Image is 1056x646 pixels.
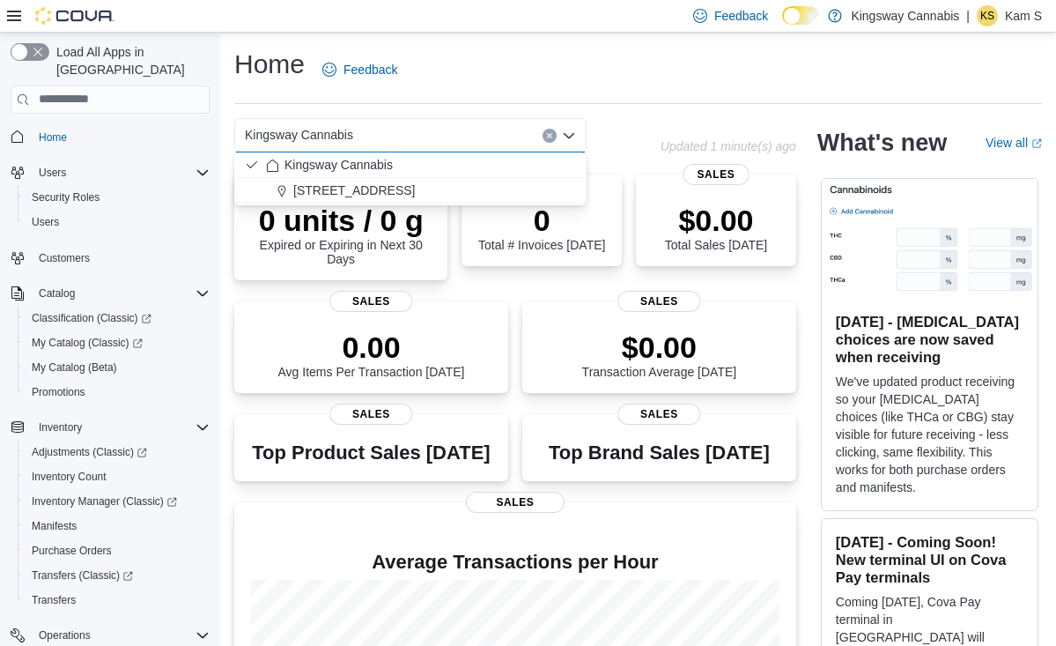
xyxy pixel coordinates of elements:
span: My Catalog (Classic) [25,332,210,353]
button: Transfers [18,588,217,613]
button: Promotions [18,380,217,405]
span: Inventory [32,417,210,438]
button: Inventory [4,415,217,440]
span: Customers [32,247,210,269]
button: Inventory Count [18,464,217,489]
span: Home [39,130,67,145]
span: Security Roles [32,190,100,204]
span: Manifests [25,516,210,537]
span: Kingsway Cannabis [245,124,353,145]
div: Total # Invoices [DATE] [478,203,605,252]
p: We've updated product receiving so your [MEDICAL_DATA] choices (like THCa or CBG) stay visible fo... [836,373,1023,496]
a: Adjustments (Classic) [25,442,154,463]
a: Transfers [25,590,83,611]
a: Feedback [315,52,404,87]
span: Catalog [39,286,75,301]
img: Cova [35,7,114,25]
a: Promotions [25,382,92,403]
a: Classification (Classic) [18,306,217,330]
span: Transfers (Classic) [25,565,210,586]
h3: Top Brand Sales [DATE] [549,442,770,464]
span: Inventory Manager (Classic) [32,494,177,509]
button: Home [4,124,217,150]
span: Sales [330,291,412,312]
p: 0.00 [278,330,465,365]
button: Catalog [32,283,82,304]
svg: External link [1031,138,1042,149]
a: View allExternal link [986,136,1042,150]
p: Kingsway Cannabis [851,5,959,26]
button: Customers [4,245,217,271]
a: Users [25,212,66,233]
h3: Top Product Sales [DATE] [252,442,490,464]
a: My Catalog (Classic) [25,332,150,353]
span: Classification (Classic) [25,308,210,329]
button: Close list of options [562,129,576,143]
span: Sales [683,164,750,185]
span: Transfers [32,593,76,607]
button: Inventory [32,417,89,438]
span: Feedback [343,61,397,78]
button: Security Roles [18,185,217,210]
span: Adjustments (Classic) [32,445,147,459]
a: Customers [32,248,97,269]
button: Users [4,160,217,185]
h3: [DATE] - [MEDICAL_DATA] choices are now saved when receiving [836,313,1023,366]
span: Feedback [714,7,768,25]
span: Promotions [32,385,85,399]
span: Kingsway Cannabis [284,156,393,174]
a: Transfers (Classic) [18,563,217,588]
button: Users [32,162,73,183]
button: Operations [32,625,98,646]
div: Total Sales [DATE] [665,203,767,252]
a: My Catalog (Classic) [18,330,217,355]
span: Catalog [32,283,210,304]
span: Purchase Orders [25,540,210,561]
input: Dark Mode [782,6,819,25]
span: Security Roles [25,187,210,208]
span: Users [32,215,59,229]
span: Inventory Manager (Classic) [25,491,210,512]
a: My Catalog (Beta) [25,357,124,378]
a: Classification (Classic) [25,308,159,329]
button: Purchase Orders [18,538,217,563]
a: Manifests [25,516,84,537]
span: Sales [330,404,412,425]
span: My Catalog (Beta) [32,360,117,375]
p: Kam S [1005,5,1042,26]
span: Transfers (Classic) [32,568,133,583]
span: Inventory Count [32,470,107,484]
button: Kingsway Cannabis [234,152,587,178]
span: Load All Apps in [GEOGRAPHIC_DATA] [49,43,210,78]
a: Inventory Count [25,466,114,487]
span: My Catalog (Classic) [32,336,143,350]
a: Purchase Orders [25,540,119,561]
h3: [DATE] - Coming Soon! New terminal UI on Cova Pay terminals [836,533,1023,586]
button: My Catalog (Beta) [18,355,217,380]
span: Sales [618,291,700,312]
button: Users [18,210,217,234]
button: Catalog [4,281,217,306]
span: My Catalog (Beta) [25,357,210,378]
span: Adjustments (Classic) [25,442,210,463]
h4: Average Transactions per Hour [248,552,782,573]
button: Clear input [543,129,557,143]
p: 0 [478,203,605,238]
span: Sales [618,404,700,425]
span: [STREET_ADDRESS] [293,182,415,199]
span: Home [32,126,210,148]
div: Transaction Average [DATE] [582,330,737,379]
h1: Home [234,47,305,82]
p: $0.00 [665,203,767,238]
a: Inventory Manager (Classic) [25,491,184,512]
a: Transfers (Classic) [25,565,140,586]
span: Operations [32,625,210,646]
span: Users [25,212,210,233]
p: Updated 1 minute(s) ago [661,139,796,153]
a: Home [32,127,74,148]
div: Avg Items Per Transaction [DATE] [278,330,465,379]
span: Operations [39,628,91,642]
span: Classification (Classic) [32,311,151,325]
span: Customers [39,251,90,265]
a: Adjustments (Classic) [18,440,217,464]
